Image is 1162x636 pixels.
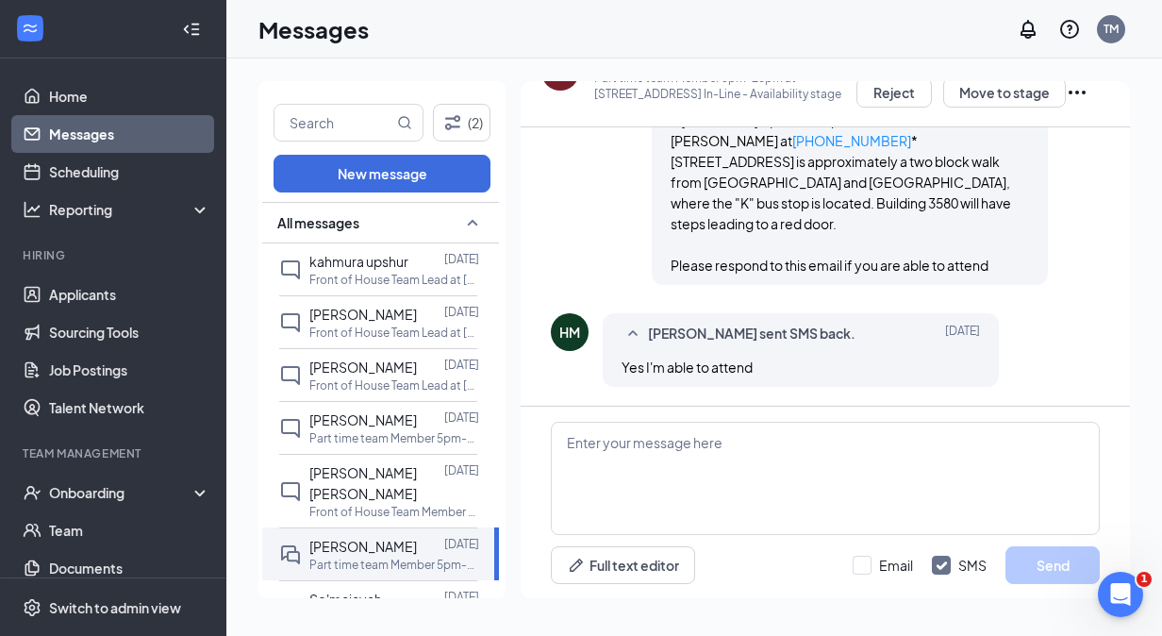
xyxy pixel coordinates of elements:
[49,77,210,115] a: Home
[441,111,464,134] svg: Filter
[309,411,417,428] span: [PERSON_NAME]
[23,445,207,461] div: Team Management
[279,417,302,440] svg: ChatInactive
[559,323,580,342] div: HM
[49,313,210,351] a: Sourcing Tools
[461,211,484,234] svg: SmallChevronUp
[622,323,644,345] svg: SmallChevronUp
[279,259,302,281] svg: ChatInactive
[444,410,479,426] p: [DATE]
[309,377,479,393] p: Front of House Team Lead at [STREET_ADDRESS] In-Line
[279,544,302,566] svg: DoubleChat
[49,511,210,549] a: Team
[49,389,210,427] a: Talent Network
[1058,18,1081,41] svg: QuestionInfo
[1005,546,1100,584] button: Send
[309,591,417,628] span: Se'majayah [PERSON_NAME]
[274,155,490,192] button: New message
[444,536,479,552] p: [DATE]
[309,538,417,555] span: [PERSON_NAME]
[309,464,417,502] span: [PERSON_NAME] [PERSON_NAME]
[433,104,490,142] button: Filter (2)
[1104,21,1119,37] div: TM
[309,325,479,341] p: Front of House Team Lead at [STREET_ADDRESS] In-Line
[49,276,210,313] a: Applicants
[309,430,479,446] p: Part time team Member 5pm-10pm at [STREET_ADDRESS] In-Line
[648,323,855,345] span: [PERSON_NAME] sent SMS back.
[309,306,417,323] span: [PERSON_NAME]
[444,462,479,478] p: [DATE]
[622,359,753,376] span: Yes I'm able to attend
[309,272,479,288] p: Front of House Team Lead at [STREET_ADDRESS] In-Line
[444,304,479,320] p: [DATE]
[1098,572,1143,617] iframe: Intercom live chat
[444,251,479,267] p: [DATE]
[309,359,417,376] span: [PERSON_NAME]
[23,200,41,219] svg: Analysis
[444,357,479,373] p: [DATE]
[23,483,41,502] svg: UserCheck
[258,13,369,45] h1: Messages
[309,253,408,270] span: kahmura upshur
[21,19,40,38] svg: WorkstreamLogo
[182,20,201,39] svg: Collapse
[49,351,210,389] a: Job Postings
[49,153,210,191] a: Scheduling
[943,77,1066,108] button: Move to stage
[49,115,210,153] a: Messages
[279,480,302,503] svg: ChatInactive
[567,556,586,575] svg: Pen
[1017,18,1039,41] svg: Notifications
[279,364,302,387] svg: ChatInactive
[397,115,412,130] svg: MagnifyingGlass
[309,504,479,520] p: Front of House Team Member at [STREET_ADDRESS] In-Line
[277,213,359,232] span: All messages
[49,549,210,587] a: Documents
[23,598,41,617] svg: Settings
[792,132,911,149] a: [PHONE_NUMBER]
[594,70,856,102] p: Part time team Member 5pm-10pm at [STREET_ADDRESS] In-Line - Availability stage
[49,483,194,502] div: Onboarding
[274,105,393,141] input: Search
[279,311,302,334] svg: ChatInactive
[1137,572,1152,587] span: 1
[856,77,932,108] button: Reject
[49,200,211,219] div: Reporting
[1066,81,1088,104] svg: Ellipses
[945,323,980,345] span: [DATE]
[551,546,695,584] button: Full text editorPen
[444,589,479,605] p: [DATE]
[309,557,479,573] p: Part time team Member 5pm-10pm at [STREET_ADDRESS] In-Line
[23,247,207,263] div: Hiring
[49,598,181,617] div: Switch to admin view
